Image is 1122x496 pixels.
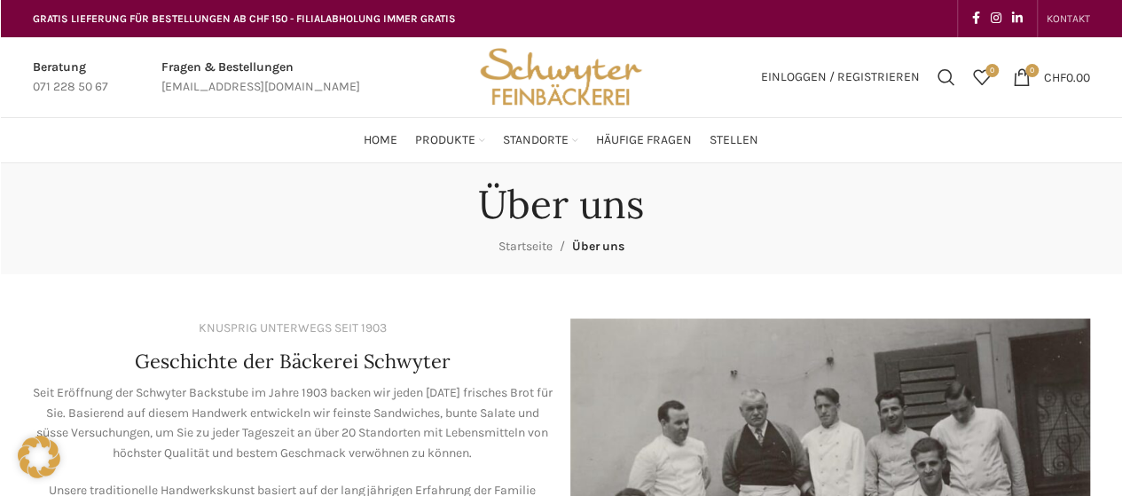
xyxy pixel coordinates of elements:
a: Infobox link [33,58,108,98]
h1: Über uns [478,181,644,228]
a: Instagram social link [985,6,1007,31]
span: Häufige Fragen [596,132,692,149]
span: Über uns [572,239,624,254]
a: Facebook social link [967,6,985,31]
p: Seit Eröffnung der Schwyter Backstube im Jahre 1903 backen wir jeden [DATE] frisches Brot für Sie... [33,383,553,463]
a: Startseite [498,239,553,254]
span: GRATIS LIEFERUNG FÜR BESTELLUNGEN AB CHF 150 - FILIALABHOLUNG IMMER GRATIS [33,12,456,25]
div: Secondary navigation [1038,1,1099,36]
a: Linkedin social link [1007,6,1028,31]
a: Produkte [415,122,485,158]
img: Bäckerei Schwyter [474,37,647,117]
span: Einloggen / Registrieren [761,71,920,83]
a: Infobox link [161,58,360,98]
bdi: 0.00 [1044,69,1090,84]
div: Main navigation [24,122,1099,158]
h4: Geschichte der Bäckerei Schwyter [135,348,451,375]
span: Home [364,132,397,149]
div: Meine Wunschliste [964,59,1000,95]
a: 0 CHF0.00 [1004,59,1099,95]
span: KONTAKT [1047,12,1090,25]
span: 0 [985,64,999,77]
a: Standorte [503,122,578,158]
span: Standorte [503,132,569,149]
span: CHF [1044,69,1066,84]
a: Stellen [710,122,758,158]
a: 0 [964,59,1000,95]
a: KONTAKT [1047,1,1090,36]
a: Einloggen / Registrieren [752,59,929,95]
a: Häufige Fragen [596,122,692,158]
a: Home [364,122,397,158]
a: Suchen [929,59,964,95]
span: Produkte [415,132,475,149]
span: Stellen [710,132,758,149]
div: KNUSPRIG UNTERWEGS SEIT 1903 [199,319,387,338]
a: Site logo [474,68,647,83]
span: 0 [1025,64,1039,77]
